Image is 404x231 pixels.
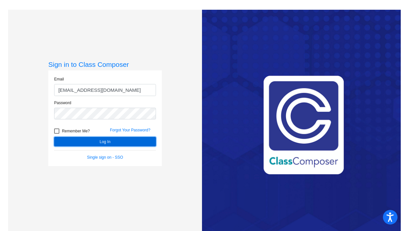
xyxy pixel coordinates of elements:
a: Single sign on - SSO [87,155,123,160]
button: Log In [54,137,156,146]
h3: Sign in to Class Composer [48,60,162,68]
label: Password [54,100,71,106]
label: Email [54,76,64,82]
a: Forgot Your Password? [110,128,150,132]
span: Remember Me? [62,127,90,135]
